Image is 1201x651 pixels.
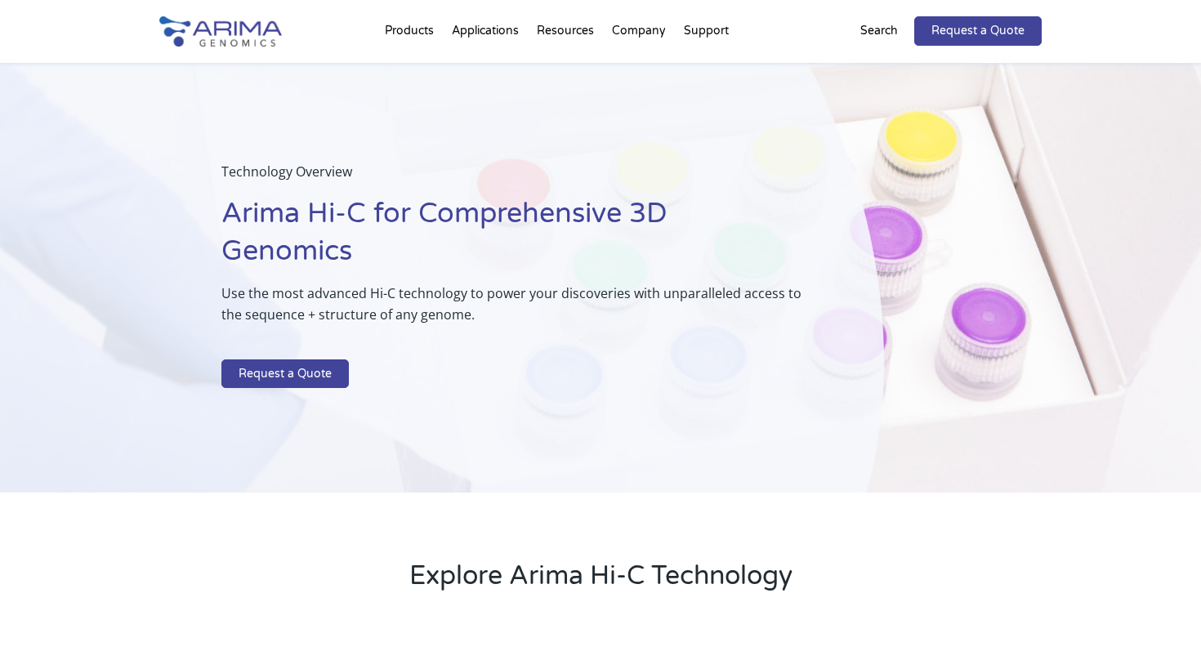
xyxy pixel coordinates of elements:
h2: Explore Arima Hi-C Technology [159,558,1042,607]
img: Arima-Genomics-logo [159,16,282,47]
p: Use the most advanced Hi-C technology to power your discoveries with unparalleled access to the s... [221,283,803,338]
h1: Arima Hi-C for Comprehensive 3D Genomics [221,195,803,283]
p: Search [860,20,898,42]
a: Request a Quote [914,16,1042,46]
p: Technology Overview [221,161,803,195]
a: Request a Quote [221,359,349,389]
